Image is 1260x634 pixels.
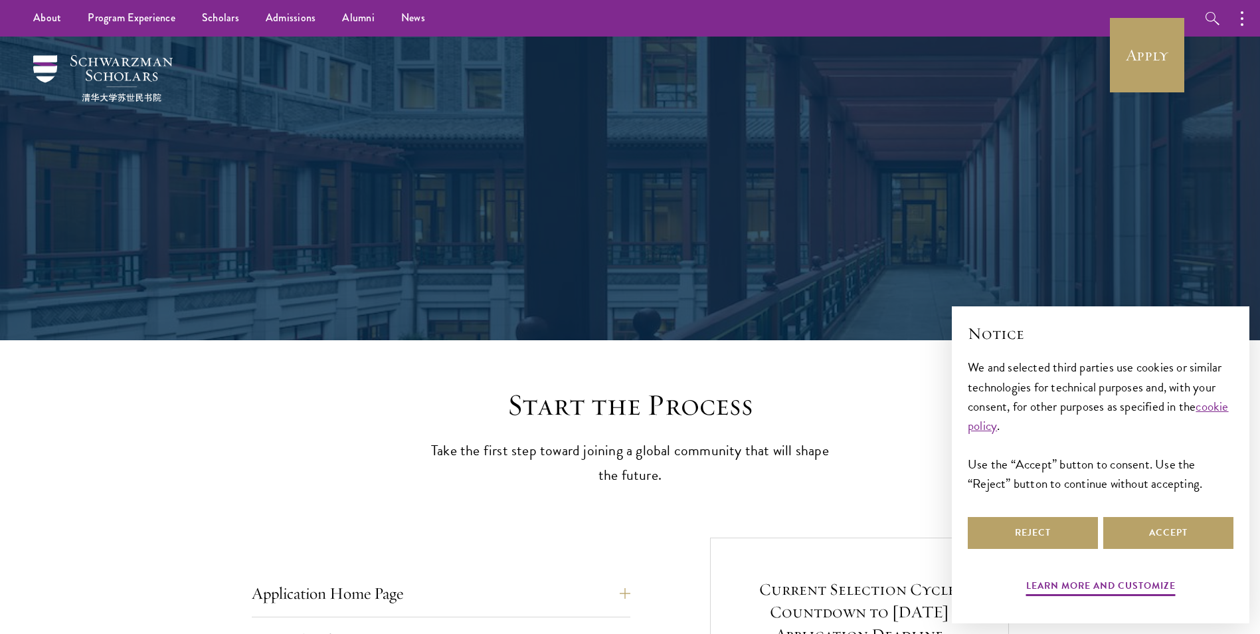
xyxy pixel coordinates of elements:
h2: Start the Process [424,387,836,424]
img: Schwarzman Scholars [33,55,173,102]
button: Accept [1103,517,1233,549]
button: Learn more and customize [1026,578,1176,598]
a: cookie policy [968,397,1229,435]
button: Application Home Page [252,578,630,609]
button: Reject [968,517,1098,549]
a: Apply [1110,18,1184,92]
div: We and selected third parties use cookies or similar technologies for technical purposes and, wit... [968,358,1233,492]
h2: Notice [968,322,1233,345]
p: Take the first step toward joining a global community that will shape the future. [424,439,836,488]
